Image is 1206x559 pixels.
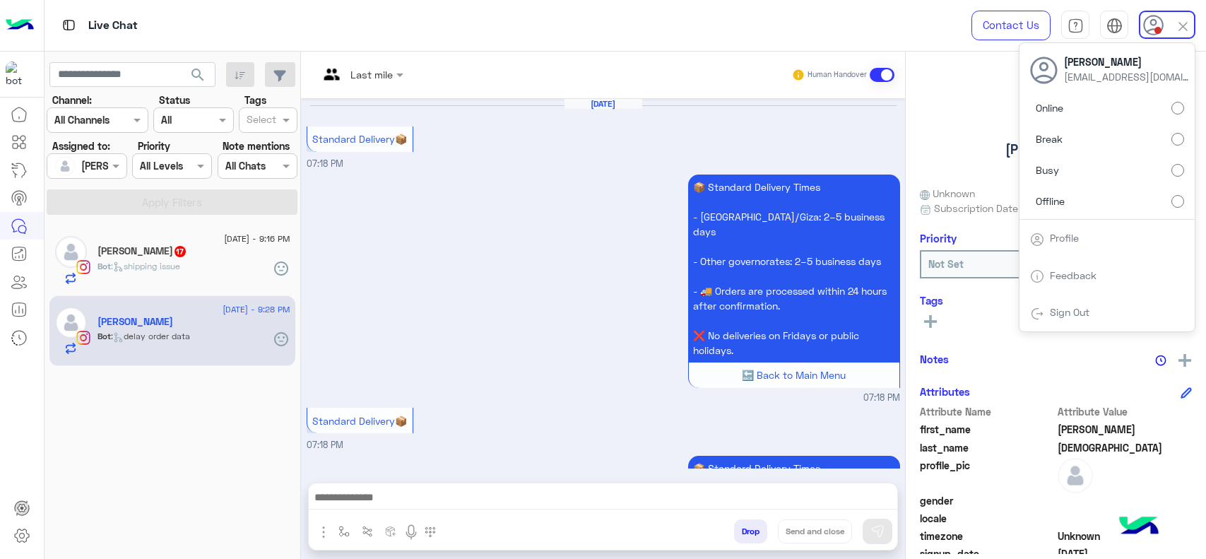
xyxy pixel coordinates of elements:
[307,158,343,169] span: 07:18 PM
[189,66,206,83] span: search
[1036,131,1063,146] span: Break
[1058,529,1193,543] span: Unknown
[244,112,276,130] div: Select
[6,61,31,87] img: 317874714732967
[159,93,190,107] label: Status
[1036,100,1063,115] span: Online
[1106,18,1123,34] img: tab
[734,519,767,543] button: Drop
[742,369,846,381] span: 🔙 Back to Main Menu
[1058,422,1193,437] span: Youssef
[1061,11,1089,40] a: tab
[52,93,92,107] label: Channel:
[379,519,403,543] button: create order
[971,11,1051,40] a: Contact Us
[920,232,957,245] h6: Priority
[1171,164,1184,177] input: Busy
[244,93,266,107] label: Tags
[385,526,396,537] img: create order
[223,303,290,316] span: [DATE] - 9:28 PM
[224,233,290,245] span: [DATE] - 9:16 PM
[1171,133,1184,146] input: Break
[934,201,1056,216] span: Subscription Date : [DATE]
[1064,54,1191,69] span: [PERSON_NAME]
[6,11,34,40] img: Logo
[55,236,87,268] img: defaultAdmin.png
[315,524,332,541] img: send attachment
[920,294,1192,307] h6: Tags
[312,415,407,427] span: Standard Delivery📦
[55,307,87,339] img: defaultAdmin.png
[1050,306,1089,318] a: Sign Out
[1058,493,1193,508] span: null
[1175,18,1191,35] img: close
[920,529,1055,543] span: timezone
[97,245,187,257] h5: Alya mohiy
[76,260,90,274] img: Instagram
[564,99,642,109] h6: [DATE]
[1050,269,1096,281] a: Feedback
[1155,355,1166,366] img: notes
[920,186,975,201] span: Unknown
[97,261,111,271] span: Bot
[181,62,215,93] button: search
[870,524,885,539] img: send message
[778,519,852,543] button: Send and close
[76,331,90,345] img: Instagram
[1036,163,1059,177] span: Busy
[356,519,379,543] button: Trigger scenario
[1005,141,1107,158] h5: [PERSON_NAME]
[1068,18,1084,34] img: tab
[920,511,1055,526] span: locale
[97,316,173,328] h5: Youssef Muhammad
[111,331,190,341] span: : delay order data
[920,385,970,398] h6: Attributes
[55,156,75,176] img: defaultAdmin.png
[338,526,350,537] img: select flow
[1171,102,1184,114] input: Online
[1178,354,1191,367] img: add
[312,133,407,145] span: Standard Delivery📦
[1030,307,1044,321] img: tab
[138,139,170,153] label: Priority
[1171,195,1184,208] input: Offline
[1036,194,1065,208] span: Offline
[307,440,343,450] span: 07:18 PM
[1058,440,1193,455] span: Muhammad
[362,526,373,537] img: Trigger scenario
[47,189,297,215] button: Apply Filters
[1030,233,1044,247] img: tab
[920,353,949,365] h6: Notes
[1058,511,1193,526] span: null
[1058,404,1193,419] span: Attribute Value
[920,404,1055,419] span: Attribute Name
[920,493,1055,508] span: gender
[425,526,436,538] img: make a call
[1030,269,1044,283] img: tab
[863,392,900,405] span: 07:18 PM
[403,524,420,541] img: send voice note
[60,16,78,34] img: tab
[920,440,1055,455] span: last_name
[1058,458,1093,493] img: defaultAdmin.png
[688,175,900,363] p: 17/8/2025, 7:18 PM
[88,16,138,35] p: Live Chat
[808,69,867,81] small: Human Handover
[1064,69,1191,84] span: [EMAIL_ADDRESS][DOMAIN_NAME]
[111,261,180,271] span: : shipping issue
[1114,502,1164,552] img: hulul-logo.png
[1050,232,1079,244] a: Profile
[223,139,290,153] label: Note mentions
[52,139,110,153] label: Assigned to:
[920,458,1055,490] span: profile_pic
[333,519,356,543] button: select flow
[97,331,111,341] span: Bot
[175,246,186,257] span: 17
[920,422,1055,437] span: first_name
